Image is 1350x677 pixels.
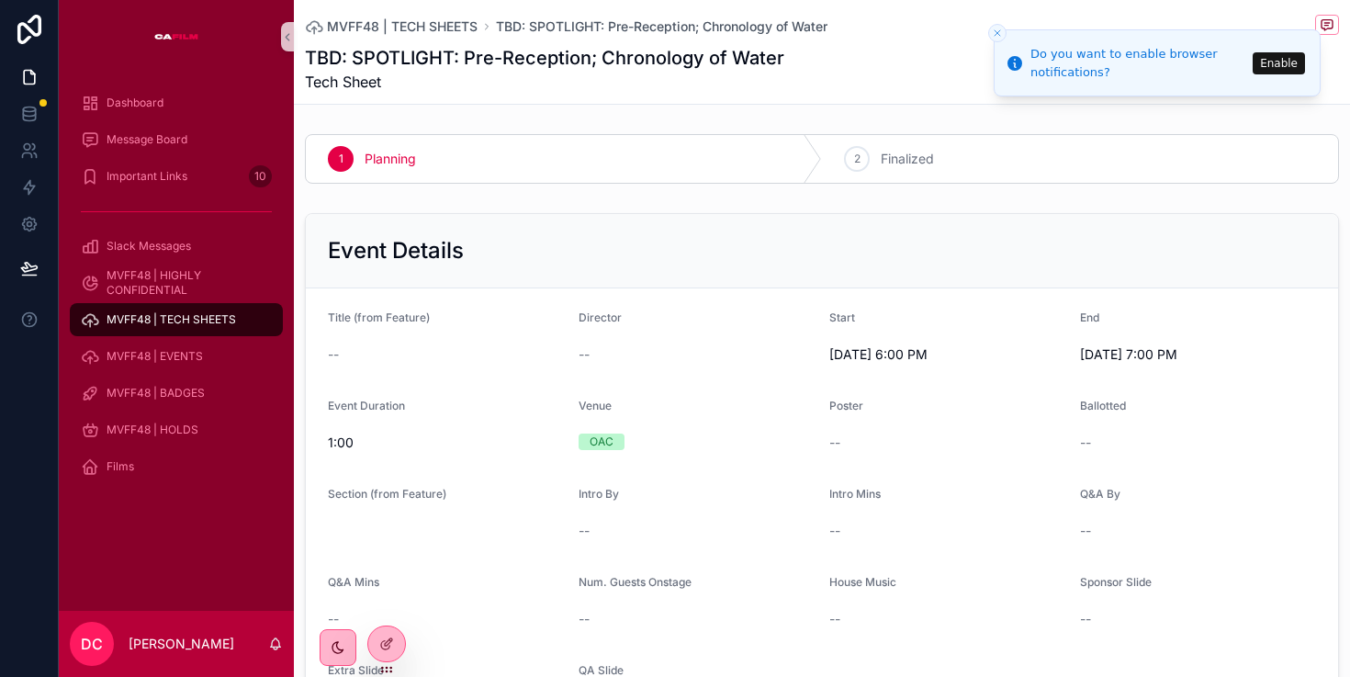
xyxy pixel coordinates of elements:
[1080,310,1099,324] span: End
[988,24,1007,42] button: Close toast
[496,17,827,36] a: TBD: SPOTLIGHT: Pre-Reception; Chronology of Water
[70,86,283,119] a: Dashboard
[328,610,339,628] span: --
[829,487,881,501] span: Intro Mins
[365,150,416,168] span: Planning
[107,386,205,401] span: MVFF48 | BADGES
[1080,610,1091,628] span: --
[339,152,343,166] span: 1
[129,635,234,653] p: [PERSON_NAME]
[154,22,198,51] img: App logo
[328,663,384,677] span: Extra Slide
[579,399,612,412] span: Venue
[579,487,619,501] span: Intro By
[107,312,236,327] span: MVFF48 | TECH SHEETS
[590,434,613,450] div: OAC
[829,434,840,452] span: --
[107,349,203,364] span: MVFF48 | EVENTS
[829,345,1065,364] span: [DATE] 6:00 PM
[305,71,784,93] span: Tech Sheet
[881,150,934,168] span: Finalized
[327,17,478,36] span: MVFF48 | TECH SHEETS
[1080,434,1091,452] span: --
[70,413,283,446] a: MVFF48 | HOLDS
[1253,52,1305,74] button: Enable
[829,310,855,324] span: Start
[70,450,283,483] a: Films
[305,45,784,71] h1: TBD: SPOTLIGHT: Pre-Reception; Chronology of Water
[1030,45,1247,81] div: Do you want to enable browser notifications?
[107,268,264,298] span: MVFF48 | HIGHLY CONFIDENTIAL
[829,610,840,628] span: --
[579,575,692,589] span: Num. Guests Onstage
[70,123,283,156] a: Message Board
[829,522,840,540] span: --
[829,575,896,589] span: House Music
[107,239,191,254] span: Slack Messages
[854,152,861,166] span: 2
[70,160,283,193] a: Important Links10
[328,310,430,324] span: Title (from Feature)
[1080,575,1152,589] span: Sponsor Slide
[70,230,283,263] a: Slack Messages
[328,434,564,452] span: 1:00
[1080,487,1120,501] span: Q&A By
[70,266,283,299] a: MVFF48 | HIGHLY CONFIDENTIAL
[70,340,283,373] a: MVFF48 | EVENTS
[81,633,103,655] span: DC
[249,165,272,187] div: 10
[579,663,624,677] span: QA Slide
[1080,345,1316,364] span: [DATE] 7:00 PM
[70,377,283,410] a: MVFF48 | BADGES
[829,399,863,412] span: Poster
[107,459,134,474] span: Films
[328,399,405,412] span: Event Duration
[328,236,464,265] h2: Event Details
[328,487,446,501] span: Section (from Feature)
[305,17,478,36] a: MVFF48 | TECH SHEETS
[107,169,187,184] span: Important Links
[579,310,622,324] span: Director
[107,96,163,110] span: Dashboard
[579,522,590,540] span: --
[328,575,379,589] span: Q&A Mins
[107,132,187,147] span: Message Board
[579,610,590,628] span: --
[59,73,294,507] div: scrollable content
[70,303,283,336] a: MVFF48 | TECH SHEETS
[328,345,339,364] span: --
[1080,399,1126,412] span: Ballotted
[1080,522,1091,540] span: --
[579,345,590,364] span: --
[107,423,198,437] span: MVFF48 | HOLDS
